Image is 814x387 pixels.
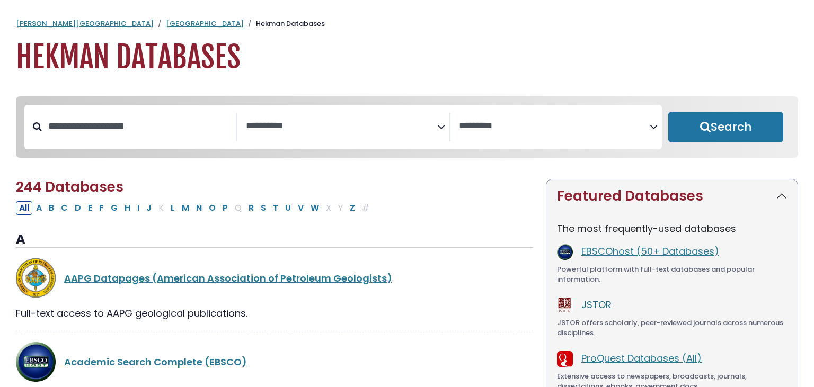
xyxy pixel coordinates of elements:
p: The most frequently-used databases [557,221,787,236]
button: Filter Results F [96,201,107,215]
button: Filter Results G [108,201,121,215]
button: Filter Results T [270,201,281,215]
nav: Search filters [16,96,798,158]
h1: Hekman Databases [16,40,798,75]
button: Filter Results O [206,201,219,215]
button: All [16,201,32,215]
button: Filter Results N [193,201,205,215]
button: Filter Results P [219,201,231,215]
button: Filter Results Z [347,201,358,215]
textarea: Search [459,121,650,132]
a: JSTOR [581,298,612,311]
a: [PERSON_NAME][GEOGRAPHIC_DATA] [16,19,154,29]
h3: A [16,232,533,248]
a: [GEOGRAPHIC_DATA] [166,19,244,29]
a: Academic Search Complete (EBSCO) [64,355,247,368]
button: Filter Results V [295,201,307,215]
div: Powerful platform with full-text databases and popular information. [557,264,787,285]
div: JSTOR offers scholarly, peer-reviewed journals across numerous disciplines. [557,318,787,338]
div: Alpha-list to filter by first letter of database name [16,201,374,214]
nav: breadcrumb [16,19,798,29]
button: Filter Results U [282,201,294,215]
button: Filter Results H [121,201,134,215]
div: Full-text access to AAPG geological publications. [16,306,533,320]
button: Filter Results S [258,201,269,215]
button: Filter Results A [33,201,45,215]
li: Hekman Databases [244,19,325,29]
button: Submit for Search Results [668,112,783,142]
button: Filter Results D [72,201,84,215]
a: ProQuest Databases (All) [581,352,702,365]
button: Filter Results W [307,201,322,215]
button: Filter Results L [167,201,178,215]
button: Filter Results E [85,201,95,215]
input: Search database by title or keyword [42,118,236,135]
a: AAPG Datapages (American Association of Petroleum Geologists) [64,272,392,285]
button: Filter Results J [143,201,155,215]
button: Filter Results R [245,201,257,215]
textarea: Search [246,121,437,132]
a: EBSCOhost (50+ Databases) [581,245,719,258]
button: Filter Results I [134,201,143,215]
button: Filter Results B [46,201,57,215]
button: Featured Databases [546,179,798,213]
button: Filter Results C [58,201,71,215]
span: 244 Databases [16,177,123,196]
button: Filter Results M [179,201,192,215]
